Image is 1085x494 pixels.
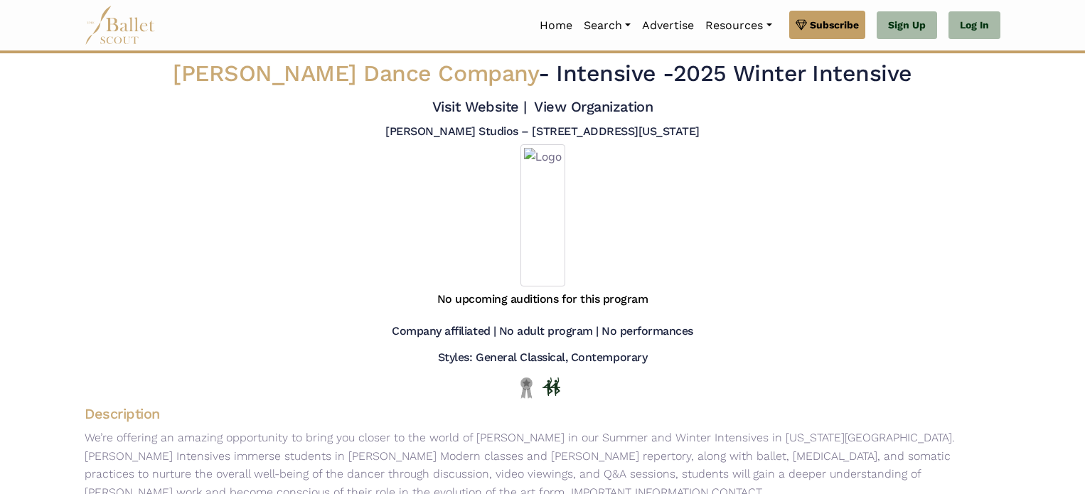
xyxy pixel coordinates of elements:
[518,377,535,399] img: Local
[385,124,700,139] h5: [PERSON_NAME] Studios – [STREET_ADDRESS][US_STATE]
[520,144,565,286] img: Logo
[796,17,807,33] img: gem.svg
[602,324,693,339] h5: No performances
[534,11,578,41] a: Home
[392,324,496,339] h5: Company affiliated |
[636,11,700,41] a: Advertise
[163,59,922,89] h2: - 2025 Winter Intensive
[542,377,560,396] img: In Person
[534,98,653,115] a: View Organization
[877,11,937,40] a: Sign Up
[810,17,859,33] span: Subscribe
[948,11,1000,40] a: Log In
[789,11,865,39] a: Subscribe
[438,350,647,365] h5: Styles: General Classical, Contemporary
[578,11,636,41] a: Search
[173,60,538,87] span: [PERSON_NAME] Dance Company
[499,324,599,339] h5: No adult program |
[437,292,648,307] h5: No upcoming auditions for this program
[556,60,673,87] span: Intensive -
[73,404,1012,423] h4: Description
[432,98,527,115] a: Visit Website |
[700,11,777,41] a: Resources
